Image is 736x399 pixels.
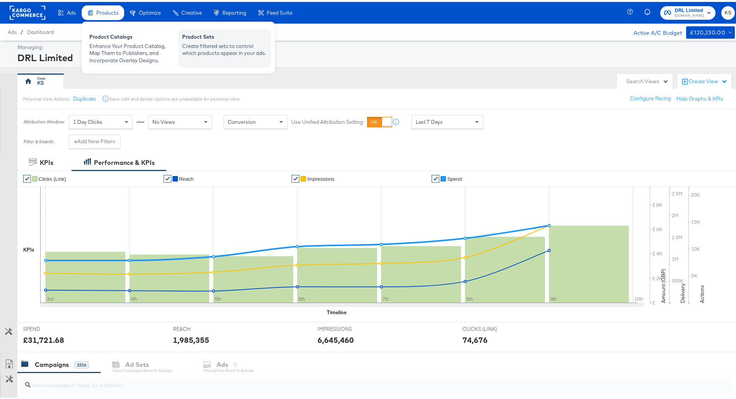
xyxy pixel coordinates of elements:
[173,324,231,331] span: REACH
[23,244,34,252] div: KPIs
[74,136,77,143] strong: +
[675,5,704,13] span: DRL Limited
[17,27,27,33] span: /
[676,93,723,101] button: Hide Graphs & KPIs
[689,76,727,84] div: Create View
[625,24,682,36] div: Active A/C Budget
[27,27,54,33] a: Dashboard
[660,4,716,18] button: DRL Limited[DOMAIN_NAME]
[181,8,202,14] span: Creative
[23,332,64,344] div: £31,721.68
[463,324,521,331] span: CLICKS (LINK)
[139,8,161,14] span: Optimize
[152,116,175,123] span: No Views
[35,358,69,367] div: Campaigns
[96,8,118,14] span: Products
[75,360,89,366] div: 2316
[660,267,667,301] text: Amount (GBP)
[37,77,44,85] div: KS
[698,283,705,301] text: Actions
[23,94,70,100] div: Personal View Actions:
[23,117,65,123] div: Attribution Window:
[17,42,733,49] div: Managing:
[23,137,55,142] div: Filter & Search:
[109,94,240,100] div: Save, edit and delete options are unavailable for personal view.
[8,27,17,33] span: Ads
[69,133,121,147] button: +Add New Filters
[179,174,194,180] span: Reach
[94,156,155,165] div: Performance & KPIs
[416,116,443,123] span: Last 7 Days
[721,4,735,18] button: KS
[39,174,66,180] span: Clicks (Link)
[679,281,686,301] text: Delivery
[627,76,669,83] div: Search Views
[447,174,462,180] span: Spend
[173,332,209,344] div: 1,985,355
[291,116,364,124] label: Use Unified Attribution Setting:
[318,332,354,344] div: 6,645,460
[228,116,256,123] span: Conversion
[17,49,733,62] div: DRL Limited
[23,324,81,331] span: SPEND
[222,8,246,14] span: Reporting
[73,93,96,101] button: Duplicate
[327,307,347,314] div: Timeline
[267,8,292,14] span: Feed Suite
[23,173,31,181] a: ✔
[675,11,704,17] span: [DOMAIN_NAME]
[73,116,102,123] span: 1 Day Clicks
[40,156,53,165] div: KPIs
[625,90,676,104] button: Configure Pacing
[686,24,735,37] button: £120,230.00
[164,173,171,181] a: ✔
[724,7,732,15] span: KS
[292,173,299,181] a: ✔
[432,173,439,181] a: ✔
[307,174,334,180] span: Impressions
[31,372,668,387] input: Search Campaigns by Name, ID or Objective
[67,8,76,14] span: Ads
[690,26,725,36] div: £120,230.00
[318,324,376,331] span: IMPRESSIONS
[463,332,488,344] div: 74,676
